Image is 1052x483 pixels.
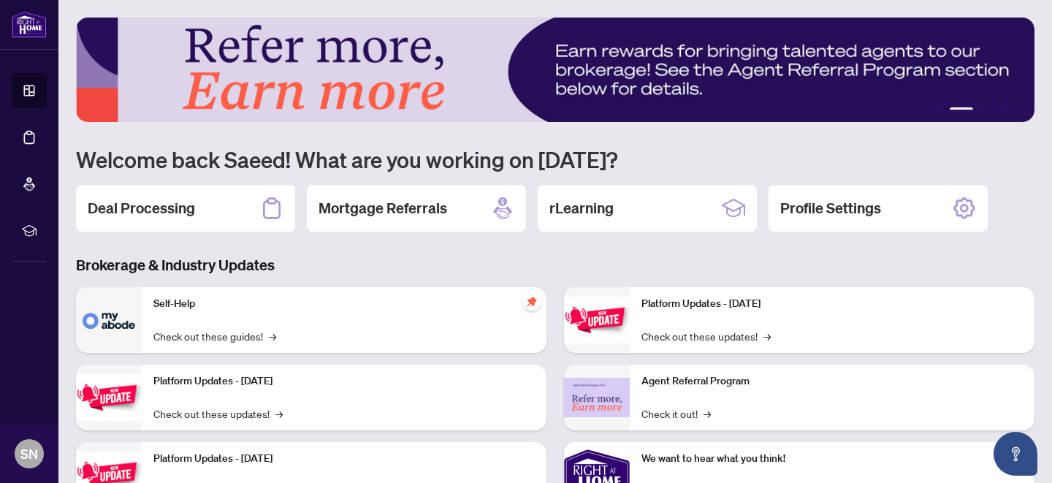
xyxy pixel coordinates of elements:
span: → [275,406,283,422]
h2: Deal Processing [88,198,195,218]
h2: rLearning [549,198,614,218]
img: logo [12,11,47,38]
a: Check out these guides!→ [153,328,276,344]
span: SN [20,444,38,464]
p: Platform Updates - [DATE] [153,373,535,389]
h2: Profile Settings [780,198,881,218]
h3: Brokerage & Industry Updates [76,255,1034,275]
button: 6 [1014,107,1020,113]
p: Platform Updates - [DATE] [641,296,1023,312]
button: 3 [979,107,985,113]
button: Open asap [994,432,1037,476]
button: 2 [950,107,973,113]
span: → [763,328,771,344]
button: 4 [991,107,996,113]
img: Slide 1 [76,18,1034,122]
img: Self-Help [76,287,142,353]
a: Check out these updates!→ [153,406,283,422]
a: Check it out!→ [641,406,711,422]
h1: Welcome back Saeed! What are you working on [DATE]? [76,145,1034,173]
p: We want to hear what you think! [641,451,1023,467]
button: 5 [1002,107,1008,113]
h2: Mortgage Referrals [319,198,447,218]
img: Platform Updates - June 23, 2025 [564,297,630,343]
p: Agent Referral Program [641,373,1023,389]
span: → [704,406,711,422]
p: Self-Help [153,296,535,312]
img: Agent Referral Program [564,378,630,418]
p: Platform Updates - [DATE] [153,451,535,467]
a: Check out these updates!→ [641,328,771,344]
button: 1 [938,107,944,113]
img: Platform Updates - September 16, 2025 [76,374,142,420]
span: → [269,328,276,344]
span: pushpin [523,293,541,311]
